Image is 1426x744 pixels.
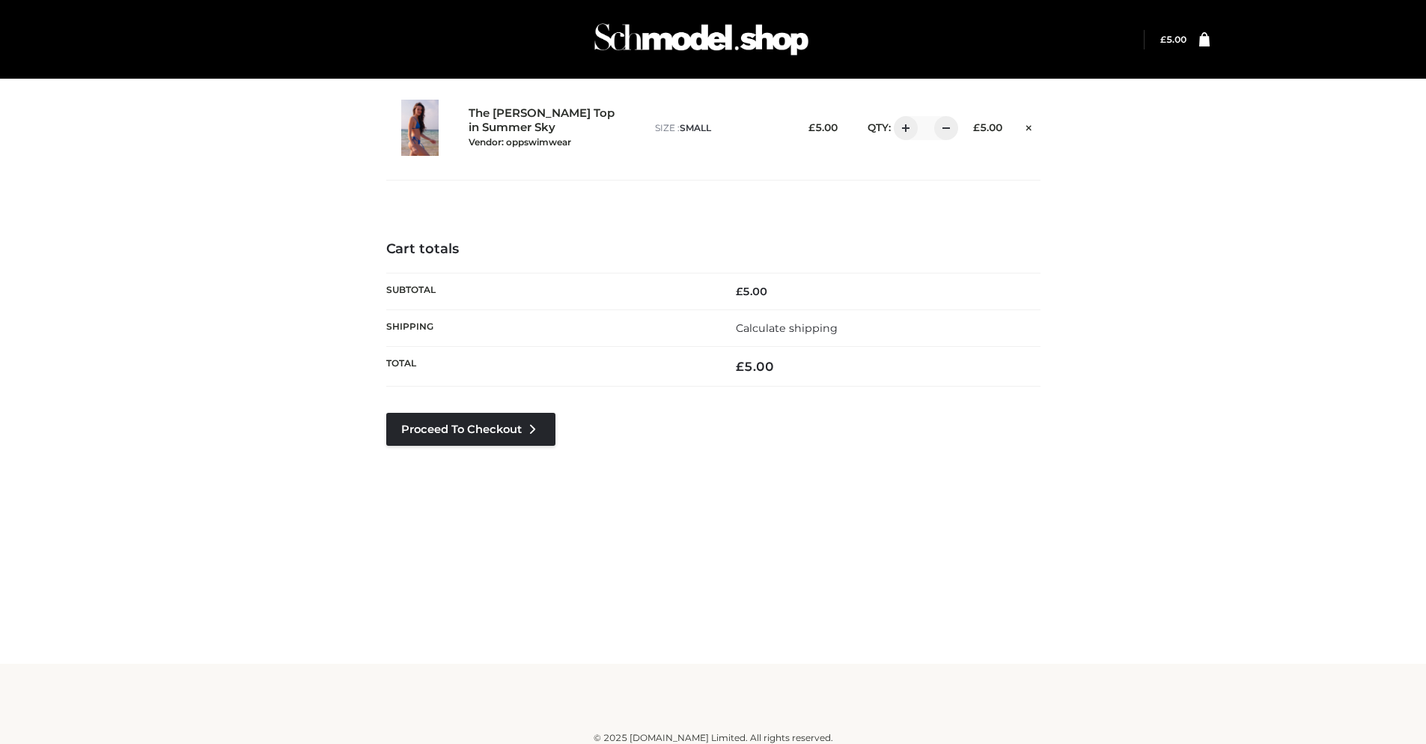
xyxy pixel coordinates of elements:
[386,413,555,446] a: Proceed to Checkout
[973,121,980,133] span: £
[736,321,838,335] a: Calculate shipping
[736,285,767,298] bdi: 5.00
[1017,116,1040,136] a: Remove this item
[808,121,838,133] bdi: 5.00
[469,106,623,148] a: The [PERSON_NAME] Top in Summer SkyVendor: oppswimwear
[386,241,1040,258] h4: Cart totals
[655,121,783,135] p: size :
[386,347,713,387] th: Total
[1160,34,1166,45] span: £
[736,359,774,374] bdi: 5.00
[680,122,711,133] span: SMALL
[736,359,744,374] span: £
[1160,34,1186,45] bdi: 5.00
[386,273,713,309] th: Subtotal
[589,10,814,69] img: Schmodel Admin 964
[386,309,713,346] th: Shipping
[1160,34,1186,45] a: £5.00
[853,116,948,140] div: QTY:
[469,136,571,148] small: Vendor: oppswimwear
[808,121,815,133] span: £
[973,121,1002,133] bdi: 5.00
[736,285,743,298] span: £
